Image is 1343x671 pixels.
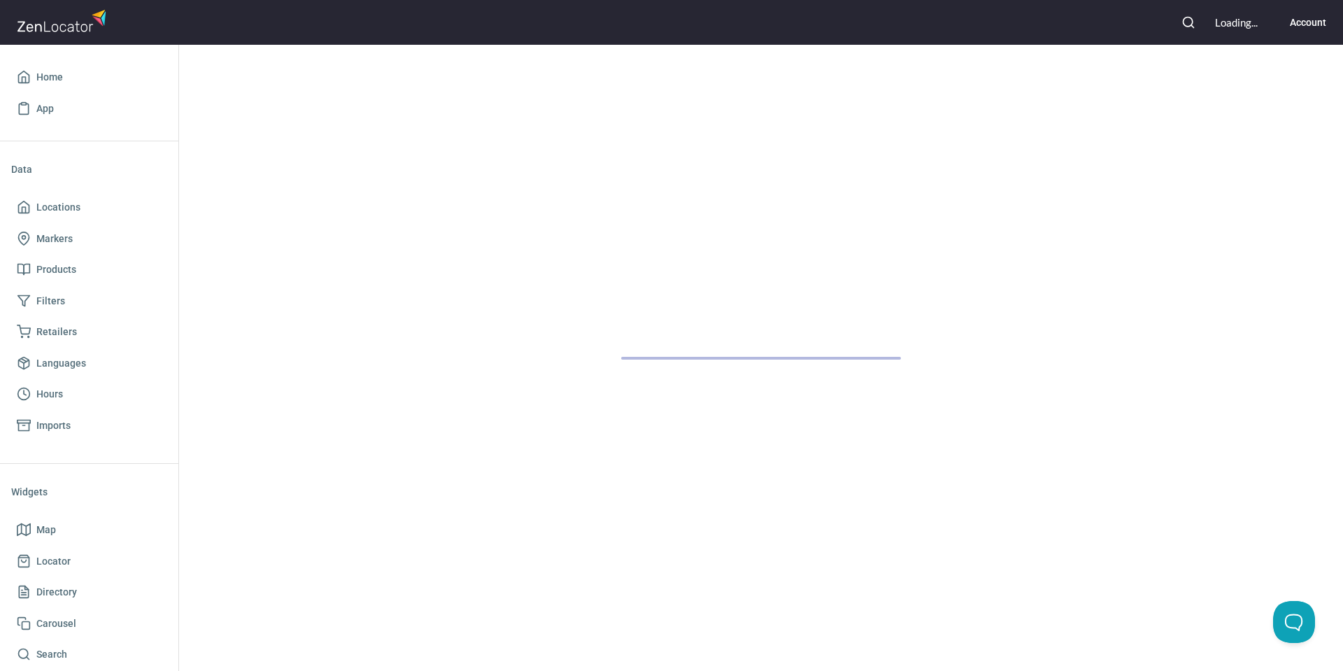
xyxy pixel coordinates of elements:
[36,646,67,663] span: Search
[11,577,167,608] a: Directory
[1269,7,1326,38] button: Account
[17,6,111,36] img: zenlocator
[11,410,167,442] a: Imports
[36,553,71,570] span: Locator
[11,192,167,223] a: Locations
[11,93,167,125] a: App
[11,62,167,93] a: Home
[36,584,77,601] span: Directory
[11,546,167,577] a: Locator
[11,608,167,640] a: Carousel
[36,386,63,403] span: Hours
[36,417,71,435] span: Imports
[36,355,86,372] span: Languages
[36,261,76,278] span: Products
[11,153,167,186] li: Data
[11,514,167,546] a: Map
[11,639,167,670] a: Search
[11,316,167,348] a: Retailers
[1273,601,1315,643] iframe: Toggle Customer Support
[36,521,56,539] span: Map
[36,230,73,248] span: Markers
[11,254,167,285] a: Products
[36,323,77,341] span: Retailers
[36,69,63,86] span: Home
[36,199,80,216] span: Locations
[11,379,167,410] a: Hours
[1215,15,1258,30] div: Loading...
[36,615,76,633] span: Carousel
[11,223,167,255] a: Markers
[1290,15,1326,30] h6: Account
[36,100,54,118] span: App
[1173,7,1204,38] button: Search
[11,348,167,379] a: Languages
[11,285,167,317] a: Filters
[36,292,65,310] span: Filters
[11,475,167,509] li: Widgets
